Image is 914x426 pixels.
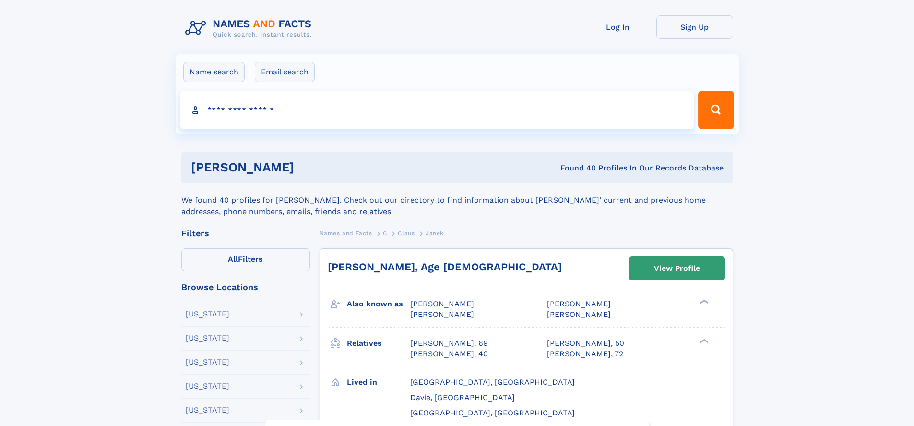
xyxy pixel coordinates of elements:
[698,91,734,129] button: Search Button
[181,229,310,238] div: Filters
[181,15,320,41] img: Logo Names and Facts
[328,261,562,273] a: [PERSON_NAME], Age [DEMOGRAPHIC_DATA]
[186,406,229,414] div: [US_STATE]
[181,183,733,218] div: We found 40 profiles for [PERSON_NAME]. Check out our directory to find information about [PERSON...
[347,374,410,390] h3: Lived in
[547,299,611,308] span: [PERSON_NAME]
[410,377,575,387] span: [GEOGRAPHIC_DATA], [GEOGRAPHIC_DATA]
[629,257,724,280] a: View Profile
[183,62,245,82] label: Name search
[580,15,656,39] a: Log In
[410,310,474,319] span: [PERSON_NAME]
[186,358,229,366] div: [US_STATE]
[181,248,310,271] label: Filters
[398,230,415,237] span: Claus
[410,408,575,417] span: [GEOGRAPHIC_DATA], [GEOGRAPHIC_DATA]
[410,349,488,359] a: [PERSON_NAME], 40
[186,382,229,390] div: [US_STATE]
[320,227,372,239] a: Names and Facts
[181,283,310,292] div: Browse Locations
[698,338,709,344] div: ❯
[410,299,474,308] span: [PERSON_NAME]
[186,310,229,318] div: [US_STATE]
[427,163,724,173] div: Found 40 Profiles In Our Records Database
[383,227,387,239] a: C
[186,334,229,342] div: [US_STATE]
[347,335,410,352] h3: Relatives
[547,338,624,349] a: [PERSON_NAME], 50
[383,230,387,237] span: C
[656,15,733,39] a: Sign Up
[347,296,410,312] h3: Also known as
[547,349,623,359] a: [PERSON_NAME], 72
[410,393,515,402] span: Davie, [GEOGRAPHIC_DATA]
[547,310,611,319] span: [PERSON_NAME]
[228,255,238,264] span: All
[191,161,427,173] h1: [PERSON_NAME]
[410,338,488,349] a: [PERSON_NAME], 69
[426,230,444,237] span: Janek
[398,227,415,239] a: Claus
[654,257,700,280] div: View Profile
[255,62,315,82] label: Email search
[698,299,709,305] div: ❯
[180,91,694,129] input: search input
